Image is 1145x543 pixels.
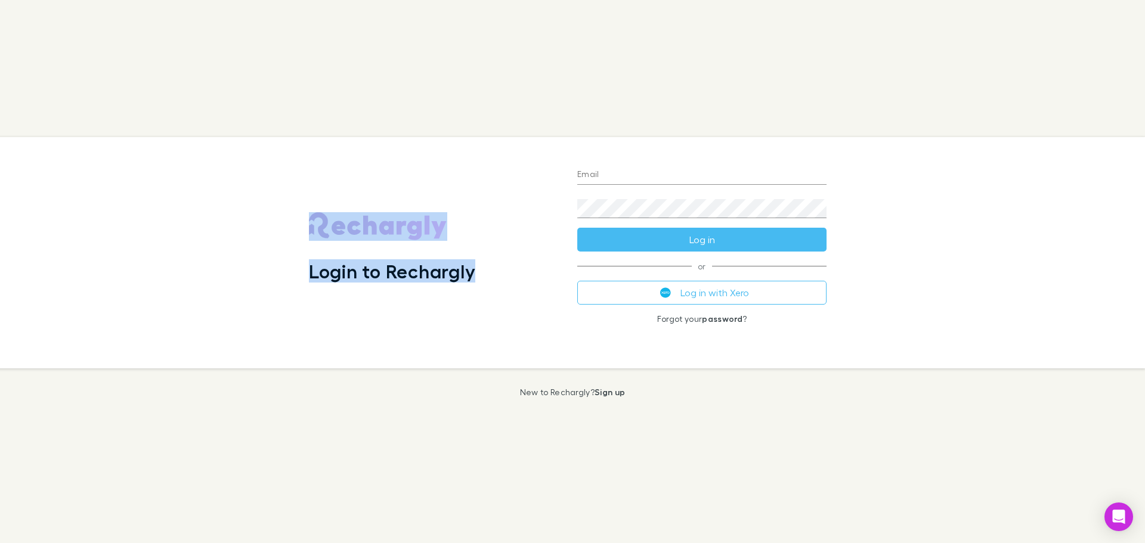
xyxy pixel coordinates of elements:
[520,387,626,397] p: New to Rechargly?
[577,266,827,266] span: or
[577,228,827,252] button: Log in
[660,287,671,298] img: Xero's logo
[1104,502,1133,531] div: Open Intercom Messenger
[595,387,625,397] a: Sign up
[309,212,447,241] img: Rechargly's Logo
[309,260,475,283] h1: Login to Rechargly
[702,314,742,324] a: password
[577,314,827,324] p: Forgot your ?
[577,281,827,305] button: Log in with Xero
